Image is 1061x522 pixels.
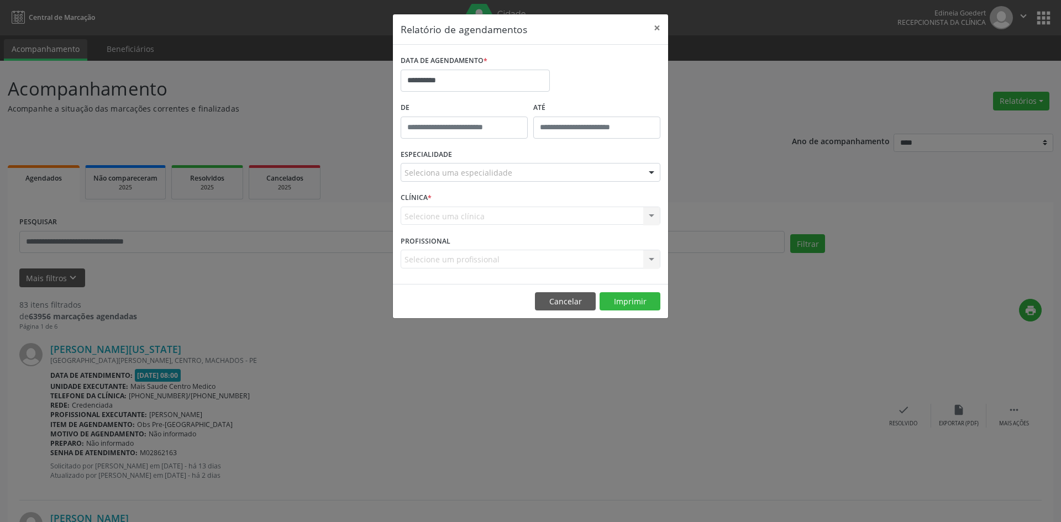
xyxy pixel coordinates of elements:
[401,146,452,164] label: ESPECIALIDADE
[401,189,432,207] label: CLÍNICA
[401,233,450,250] label: PROFISSIONAL
[401,52,487,70] label: DATA DE AGENDAMENTO
[600,292,660,311] button: Imprimir
[401,99,528,117] label: De
[405,167,512,178] span: Seleciona uma especialidade
[646,14,668,41] button: Close
[401,22,527,36] h5: Relatório de agendamentos
[535,292,596,311] button: Cancelar
[533,99,660,117] label: ATÉ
